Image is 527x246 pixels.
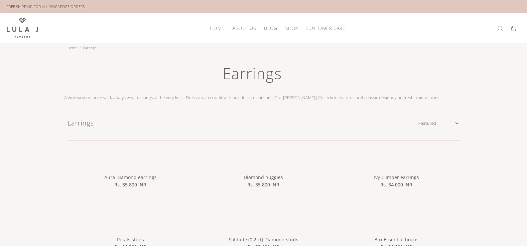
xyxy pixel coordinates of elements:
[229,236,298,243] a: Solitude (0.2 ct) Diamond studs
[64,63,440,89] h1: Earrings
[228,23,260,33] a: About Us
[67,162,194,168] a: Aura Diamond earrings
[79,43,98,53] li: Earrings
[302,23,345,33] a: Customer Care
[200,162,327,168] a: Diamond huggies
[206,23,228,33] a: HOME
[210,26,224,31] span: HOME
[380,181,412,188] span: Rs. 34,000 INR
[333,224,460,230] a: Box Essential hoops
[232,26,256,31] span: About Us
[281,23,302,33] a: Shop
[244,174,283,180] a: Diamond huggies
[374,236,419,243] a: Box Essential hoops
[264,26,277,31] span: Blog
[67,224,194,230] a: Petals studs
[306,26,345,31] span: Customer Care
[374,174,419,180] a: Ivy Climber earrings
[67,118,417,128] h1: Earrings
[67,45,77,50] a: Home
[117,236,144,243] a: Petals studs
[285,26,298,31] span: Shop
[247,181,279,188] span: Rs. 35,800 INR
[104,174,157,180] a: Aura Diamond earrings
[114,181,146,188] span: Rs. 35,800 INR
[333,162,460,168] a: Ivy Climber earrings
[7,3,85,10] div: FREE SHIPPING FOR ALL SINGAPORE ORDERS
[200,224,327,230] a: Solitude (0.2 ct) Diamond studs
[64,94,440,101] p: A wise woman once said, always wear earrings at the very least. Dress up any outfit with our deli...
[260,23,281,33] a: Blog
